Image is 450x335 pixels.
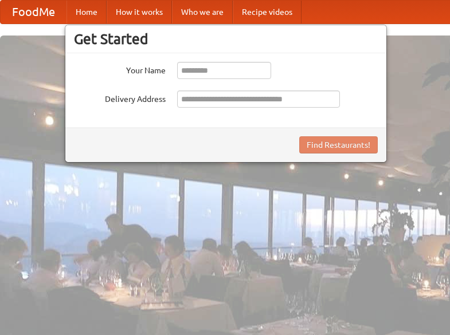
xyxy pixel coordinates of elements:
[74,30,378,48] h3: Get Started
[233,1,302,23] a: Recipe videos
[74,90,166,105] label: Delivery Address
[66,1,107,23] a: Home
[1,1,66,23] a: FoodMe
[74,62,166,76] label: Your Name
[299,136,378,153] button: Find Restaurants!
[107,1,172,23] a: How it works
[172,1,233,23] a: Who we are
